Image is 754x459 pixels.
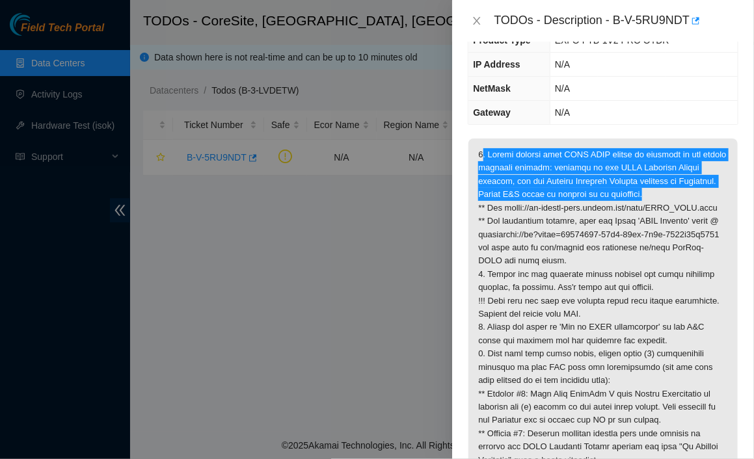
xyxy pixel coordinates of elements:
[473,107,511,118] span: Gateway
[555,83,570,94] span: N/A
[555,59,570,70] span: N/A
[472,16,482,26] span: close
[555,107,570,118] span: N/A
[473,59,520,70] span: IP Address
[494,10,738,31] div: TODOs - Description - B-V-5RU9NDT
[473,83,511,94] span: NetMask
[468,15,486,27] button: Close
